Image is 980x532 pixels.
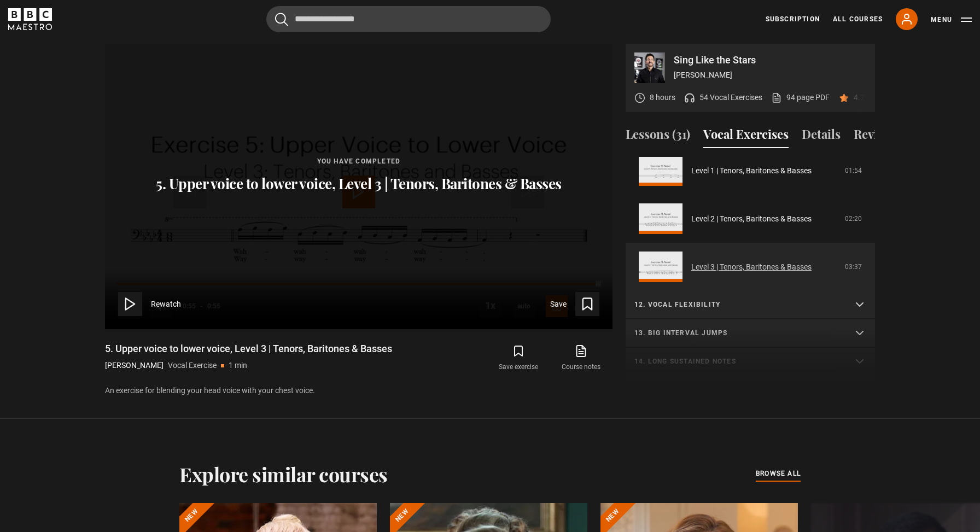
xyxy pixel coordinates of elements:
summary: 12. Vocal flexibility [626,291,875,319]
a: 94 page PDF [771,92,830,103]
button: Toggle navigation [931,14,972,25]
input: Search [266,6,551,32]
button: Rewatch [118,292,181,316]
p: You have completed [156,156,562,166]
a: Level 1 | Tenors, Baritones & Basses [691,165,812,177]
a: Subscription [766,14,820,24]
p: 5. Upper voice to lower voice, Level 3 | Tenors, Baritones & Basses [156,175,562,192]
p: An exercise for blending your head voice with your chest voice. [105,385,612,396]
span: Rewatch [151,299,181,310]
a: All Courses [833,14,883,24]
svg: BBC Maestro [8,8,52,30]
button: Lessons (31) [626,125,690,148]
button: Save exercise [487,342,550,374]
summary: 13. Big interval jumps [626,319,875,348]
button: Reviews (60) [854,125,922,148]
a: browse all [756,468,801,480]
button: Save [550,292,599,316]
span: Save [550,299,567,310]
p: [PERSON_NAME] [674,69,866,81]
a: Level 2 | Tenors, Baritones & Basses [691,213,812,225]
h2: Explore similar courses [179,463,388,486]
button: Details [802,125,841,148]
p: 1 min [229,360,247,371]
span: browse all [756,468,801,479]
h1: 5. Upper voice to lower voice, Level 3 | Tenors, Baritones & Basses [105,342,392,355]
p: Vocal Exercise [168,360,217,371]
p: 54 Vocal Exercises [699,92,762,103]
p: [PERSON_NAME] [105,360,164,371]
p: 8 hours [650,92,675,103]
a: Course notes [550,342,612,374]
button: Vocal Exercises [703,125,789,148]
p: 12. Vocal flexibility [634,300,840,309]
a: Level 3 | Tenors, Baritones & Basses [691,261,812,273]
button: Submit the search query [275,13,288,26]
p: Sing Like the Stars [674,55,866,65]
